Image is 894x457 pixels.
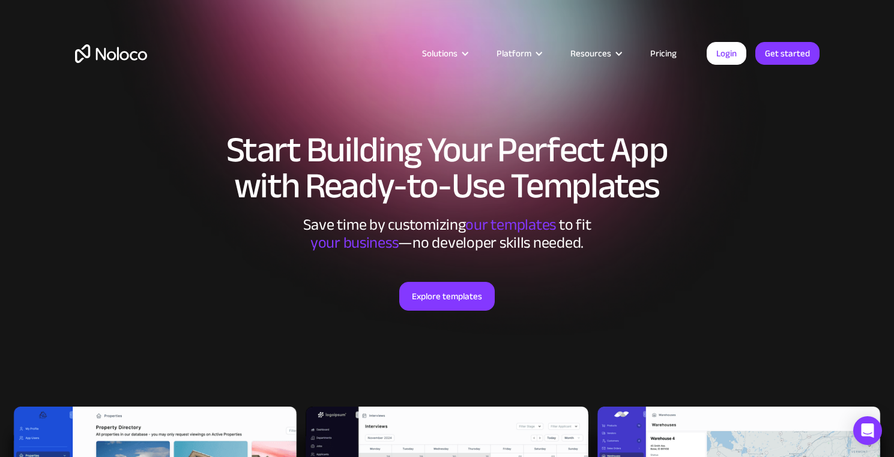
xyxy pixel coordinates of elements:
[465,210,556,239] span: our templates
[635,46,692,61] a: Pricing
[407,46,482,61] div: Solutions
[755,42,820,65] a: Get started
[497,46,531,61] div: Platform
[310,228,399,257] span: your business
[399,282,495,311] a: Explore templates
[75,44,147,63] a: home
[422,46,458,61] div: Solutions
[570,46,611,61] div: Resources
[482,46,555,61] div: Platform
[267,216,627,252] div: Save time by customizing to fit ‍ —no developer skills needed.
[853,416,882,445] div: Open Intercom Messenger
[75,132,820,204] h1: Start Building Your Perfect App with Ready-to-Use Templates
[555,46,635,61] div: Resources
[707,42,746,65] a: Login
